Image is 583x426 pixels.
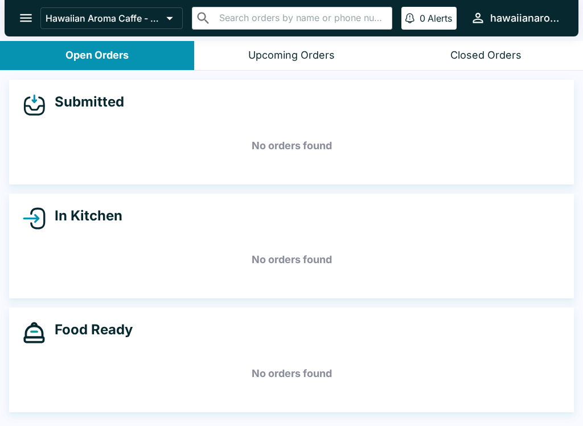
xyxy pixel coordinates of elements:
[466,6,565,30] button: hawaiianaromacaffe
[11,3,40,32] button: open drawer
[46,207,122,224] h4: In Kitchen
[216,10,387,26] input: Search orders by name or phone number
[428,13,452,24] p: Alerts
[23,353,560,394] h5: No orders found
[420,13,425,24] p: 0
[490,11,560,25] div: hawaiianaromacaffe
[46,321,133,338] h4: Food Ready
[23,239,560,280] h5: No orders found
[248,49,335,62] div: Upcoming Orders
[46,13,162,24] p: Hawaiian Aroma Caffe - Waikiki Beachcomber
[40,7,183,29] button: Hawaiian Aroma Caffe - Waikiki Beachcomber
[65,49,129,62] div: Open Orders
[23,125,560,166] h5: No orders found
[46,93,124,110] h4: Submitted
[450,49,522,62] div: Closed Orders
